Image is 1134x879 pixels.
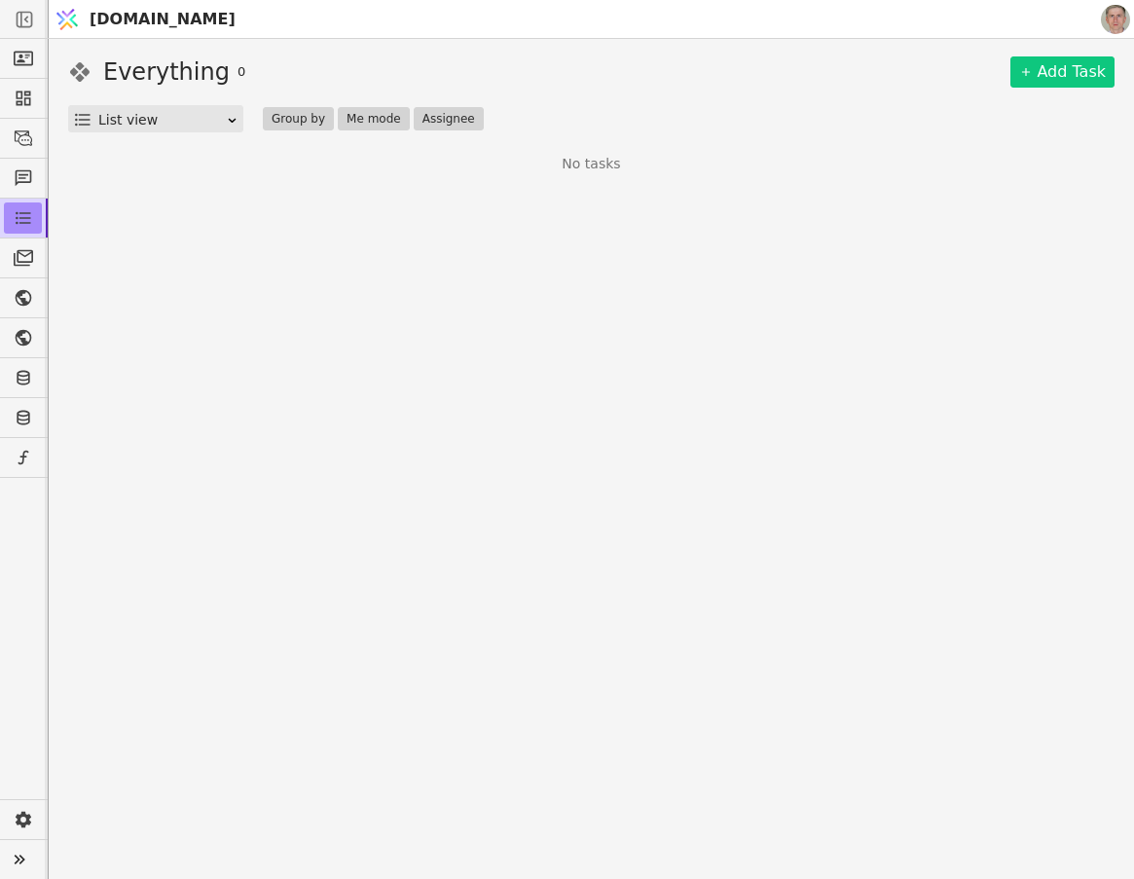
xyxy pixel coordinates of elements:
span: 0 [238,62,245,82]
h1: Everything [103,55,230,90]
button: Group by [263,107,334,130]
p: No tasks [562,154,620,174]
img: Logo [53,1,82,38]
span: [DOMAIN_NAME] [90,8,236,31]
button: Me mode [338,107,410,130]
img: 1560949290925-CROPPED-IMG_0201-2-.jpg [1101,5,1130,34]
div: List view [98,106,226,133]
a: [DOMAIN_NAME] [49,1,245,38]
button: Assignee [414,107,484,130]
a: Add Task [1010,56,1115,88]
